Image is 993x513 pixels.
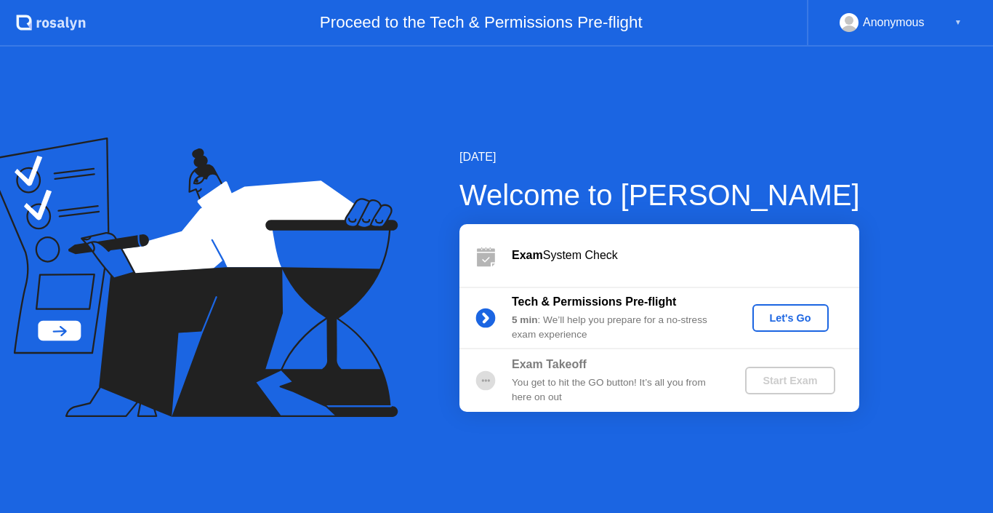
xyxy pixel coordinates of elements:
[751,375,829,386] div: Start Exam
[512,313,721,343] div: : We’ll help you prepare for a no-stress exam experience
[459,173,860,217] div: Welcome to [PERSON_NAME]
[512,358,587,370] b: Exam Takeoff
[758,312,823,324] div: Let's Go
[745,367,835,394] button: Start Exam
[954,13,962,32] div: ▼
[512,314,538,325] b: 5 min
[512,295,676,308] b: Tech & Permissions Pre-flight
[863,13,925,32] div: Anonymous
[752,304,829,332] button: Let's Go
[459,148,860,166] div: [DATE]
[512,249,543,261] b: Exam
[512,375,721,405] div: You get to hit the GO button! It’s all you from here on out
[512,247,859,264] div: System Check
